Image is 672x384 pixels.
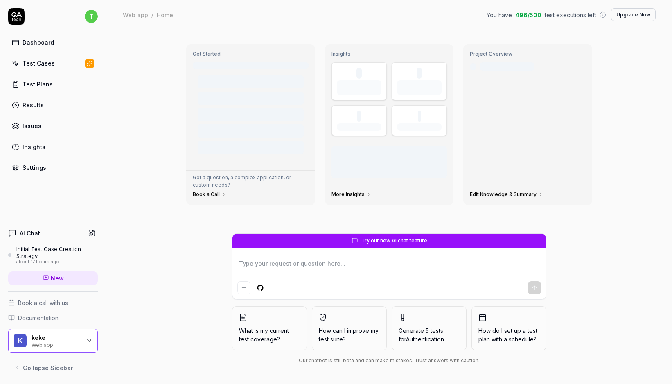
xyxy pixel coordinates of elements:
[23,38,54,47] div: Dashboard
[23,59,55,68] div: Test Cases
[51,274,64,282] span: New
[193,174,309,189] p: Got a question, a complex application, or custom needs?
[193,191,226,198] a: Book a Call
[14,334,27,347] span: k
[8,76,98,92] a: Test Plans
[123,11,148,19] div: Web app
[8,139,98,155] a: Insights
[193,51,309,57] h3: Get Started
[487,11,512,19] span: You have
[151,11,153,19] div: /
[337,80,381,95] div: Test Executions (last 30 days)
[239,326,300,343] span: What is my current test coverage?
[85,8,98,25] button: t
[397,123,442,131] div: Avg Duration
[319,326,380,343] span: How can I improve my test suite?
[8,55,98,71] a: Test Cases
[478,326,539,343] span: How do I set up a test plan with a schedule?
[470,191,543,198] a: Edit Knowledge & Summary
[32,334,81,341] div: keke
[237,281,250,294] button: Add attachment
[8,246,98,264] a: Initial Test Case Creation Strategyabout 17 hours ago
[8,298,98,307] a: Book a call with us
[232,357,546,364] div: Our chatbot is still beta and can make mistakes. Trust answers with caution.
[471,306,546,350] button: How do I set up a test plan with a schedule?
[8,118,98,134] a: Issues
[8,329,98,353] button: kkekeWeb app
[356,68,362,79] div: 0
[392,306,467,350] button: Generate 5 tests forAuthentication
[545,11,596,19] span: test executions left
[331,191,371,198] a: More Insights
[20,229,40,237] h4: AI Chat
[417,68,422,79] div: 0
[470,51,586,57] h3: Project Overview
[8,34,98,50] a: Dashboard
[8,160,98,176] a: Settings
[8,359,98,376] button: Collapse Sidebar
[418,111,421,122] div: -
[480,62,534,71] div: Last crawled [DATE]
[23,142,45,151] div: Insights
[357,111,361,122] div: -
[331,51,447,57] h3: Insights
[8,271,98,285] a: New
[85,10,98,23] span: t
[399,327,444,343] span: Generate 5 tests for Authentication
[16,259,98,265] div: about 17 hours ago
[18,298,68,307] span: Book a call with us
[8,97,98,113] a: Results
[515,11,541,19] span: 496 / 500
[16,246,98,259] div: Initial Test Case Creation Strategy
[32,341,81,348] div: Web app
[8,314,98,322] a: Documentation
[23,101,44,109] div: Results
[232,306,307,350] button: What is my current test coverage?
[23,122,41,130] div: Issues
[397,80,442,95] div: Test Cases (enabled)
[18,314,59,322] span: Documentation
[337,123,381,131] div: Success Rate
[361,237,427,244] span: Try our new AI chat feature
[312,306,387,350] button: How can I improve my test suite?
[23,163,46,172] div: Settings
[157,11,173,19] div: Home
[611,8,656,21] button: Upgrade Now
[23,364,73,372] span: Collapse Sidebar
[23,80,53,88] div: Test Plans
